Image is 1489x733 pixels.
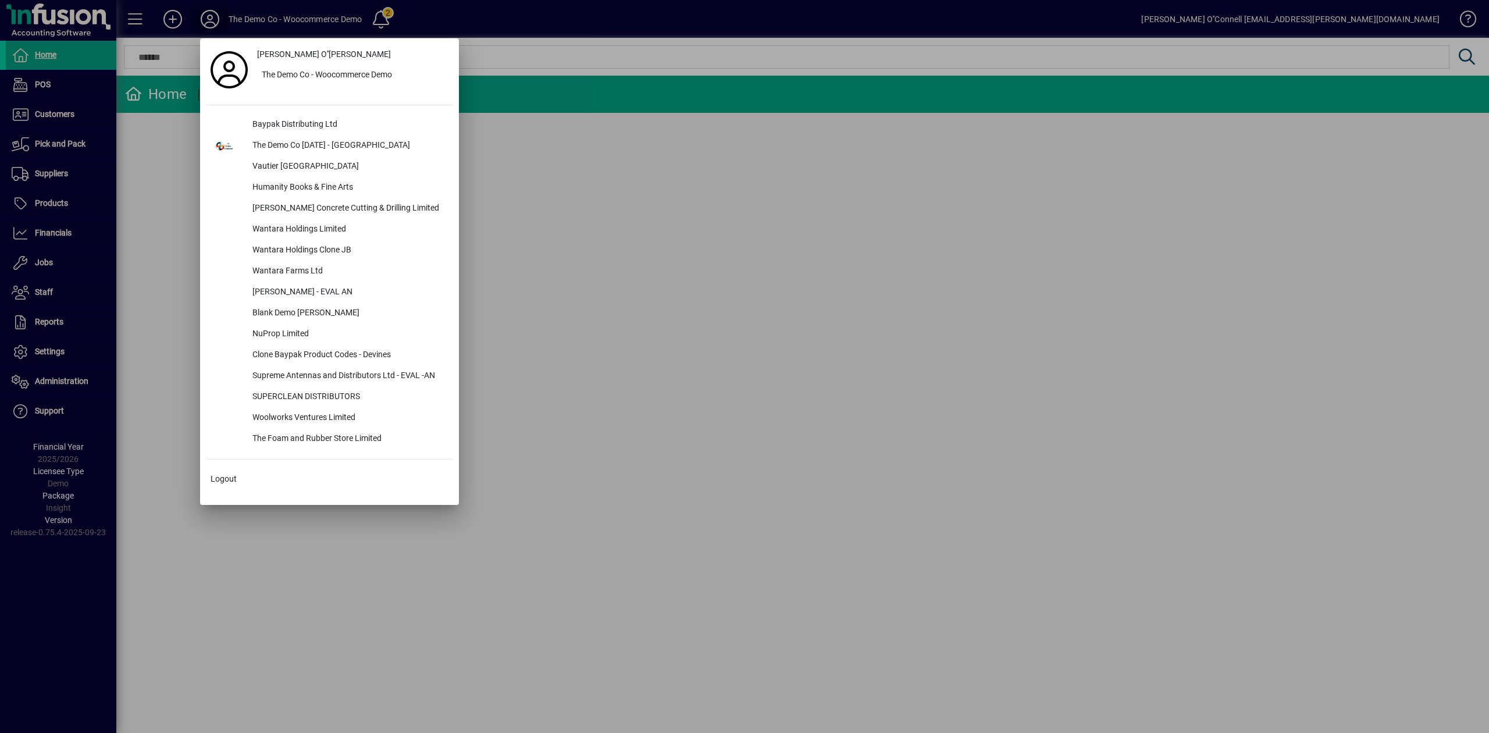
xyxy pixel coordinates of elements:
[206,198,453,219] button: [PERSON_NAME] Concrete Cutting & Drilling Limited
[243,198,453,219] div: [PERSON_NAME] Concrete Cutting & Drilling Limited
[243,408,453,429] div: Woolworks Ventures Limited
[206,240,453,261] button: Wantara Holdings Clone JB
[206,261,453,282] button: Wantara Farms Ltd
[206,219,453,240] button: Wantara Holdings Limited
[243,303,453,324] div: Blank Demo [PERSON_NAME]
[211,473,237,485] span: Logout
[206,156,453,177] button: Vautier [GEOGRAPHIC_DATA]
[243,345,453,366] div: Clone Baypak Product Codes - Devines
[243,387,453,408] div: SUPERCLEAN DISTRIBUTORS
[243,156,453,177] div: Vautier [GEOGRAPHIC_DATA]
[243,240,453,261] div: Wantara Holdings Clone JB
[243,324,453,345] div: NuProp Limited
[243,136,453,156] div: The Demo Co [DATE] - [GEOGRAPHIC_DATA]
[252,65,453,86] button: The Demo Co - Woocommerce Demo
[206,345,453,366] button: Clone Baypak Product Codes - Devines
[243,177,453,198] div: Humanity Books & Fine Arts
[206,136,453,156] button: The Demo Co [DATE] - [GEOGRAPHIC_DATA]
[206,177,453,198] button: Humanity Books & Fine Arts
[206,429,453,450] button: The Foam and Rubber Store Limited
[206,59,252,80] a: Profile
[206,366,453,387] button: Supreme Antennas and Distributors Ltd - EVAL -AN
[252,44,453,65] a: [PERSON_NAME] O''[PERSON_NAME]
[206,469,453,490] button: Logout
[206,282,453,303] button: [PERSON_NAME] - EVAL AN
[243,429,453,450] div: The Foam and Rubber Store Limited
[243,261,453,282] div: Wantara Farms Ltd
[206,324,453,345] button: NuProp Limited
[206,408,453,429] button: Woolworks Ventures Limited
[243,282,453,303] div: [PERSON_NAME] - EVAL AN
[206,303,453,324] button: Blank Demo [PERSON_NAME]
[243,219,453,240] div: Wantara Holdings Limited
[243,115,453,136] div: Baypak Distributing Ltd
[243,366,453,387] div: Supreme Antennas and Distributors Ltd - EVAL -AN
[257,48,391,61] span: [PERSON_NAME] O''[PERSON_NAME]
[206,387,453,408] button: SUPERCLEAN DISTRIBUTORS
[206,115,453,136] button: Baypak Distributing Ltd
